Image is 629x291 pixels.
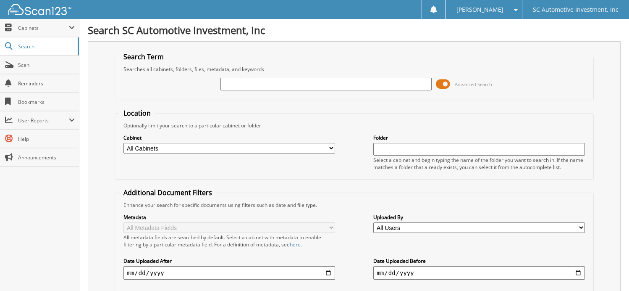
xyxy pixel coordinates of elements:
[119,52,168,61] legend: Search Term
[119,122,589,129] div: Optionally limit your search to a particular cabinet or folder
[123,234,335,248] div: All metadata fields are searched by default. Select a cabinet with metadata to enable filtering b...
[123,134,335,141] label: Cabinet
[88,23,621,37] h1: Search SC Automotive Investment, Inc
[290,241,301,248] a: here
[18,117,69,124] span: User Reports
[533,7,619,12] span: SC Automotive Investment, Inc
[373,214,584,221] label: Uploaded By
[373,156,584,171] div: Select a cabinet and begin typing the name of the folder you want to search in. If the name match...
[455,81,492,87] span: Advanced Search
[373,266,584,280] input: end
[18,24,69,32] span: Cabinets
[18,80,75,87] span: Reminders
[119,108,155,118] legend: Location
[18,98,75,106] span: Bookmarks
[119,188,216,197] legend: Additional Document Filters
[18,43,73,50] span: Search
[123,266,335,280] input: start
[8,4,71,15] img: scan123-logo-white.svg
[18,135,75,143] span: Help
[373,257,584,265] label: Date Uploaded Before
[119,66,589,73] div: Searches all cabinets, folders, files, metadata, and keywords
[18,61,75,69] span: Scan
[587,251,629,291] iframe: Chat Widget
[123,257,335,265] label: Date Uploaded After
[456,7,503,12] span: [PERSON_NAME]
[123,214,335,221] label: Metadata
[373,134,584,141] label: Folder
[18,154,75,161] span: Announcements
[119,201,589,209] div: Enhance your search for specific documents using filters such as date and file type.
